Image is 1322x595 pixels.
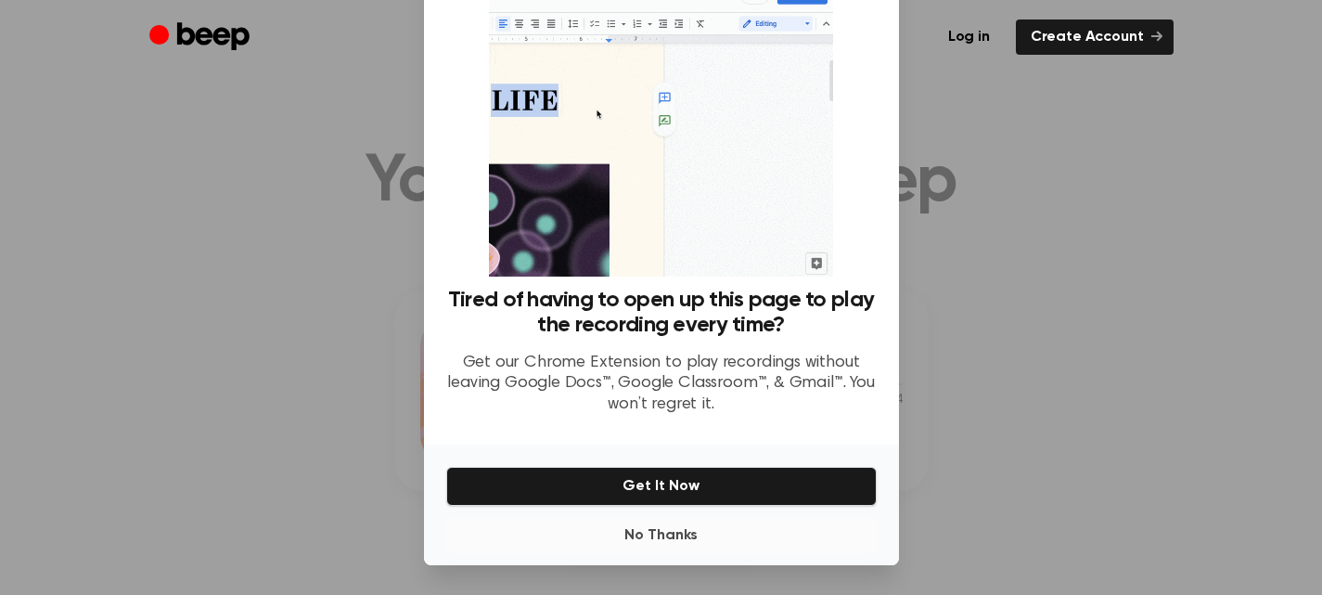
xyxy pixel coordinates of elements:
a: Beep [149,19,254,56]
button: No Thanks [446,517,877,554]
a: Create Account [1016,19,1174,55]
a: Log in [933,19,1005,55]
button: Get It Now [446,467,877,506]
h3: Tired of having to open up this page to play the recording every time? [446,288,877,338]
p: Get our Chrome Extension to play recordings without leaving Google Docs™, Google Classroom™, & Gm... [446,353,877,416]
